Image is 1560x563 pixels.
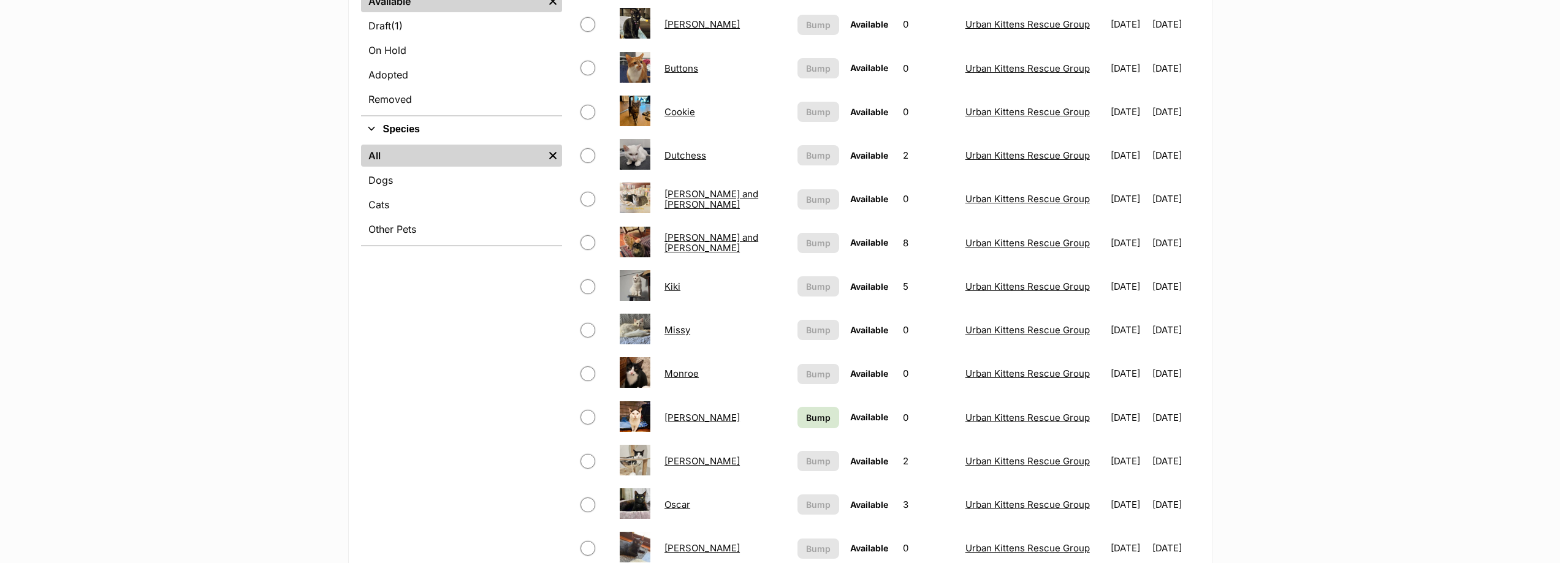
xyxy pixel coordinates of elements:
[1152,3,1198,45] td: [DATE]
[965,106,1090,118] a: Urban Kittens Rescue Group
[664,232,758,254] a: [PERSON_NAME] and [PERSON_NAME]
[965,412,1090,423] a: Urban Kittens Rescue Group
[965,281,1090,292] a: Urban Kittens Rescue Group
[1106,483,1151,526] td: [DATE]
[1106,3,1151,45] td: [DATE]
[965,324,1090,336] a: Urban Kittens Rescue Group
[1152,440,1198,482] td: [DATE]
[806,193,831,206] span: Bump
[850,325,888,335] span: Available
[806,498,831,511] span: Bump
[664,324,690,336] a: Missy
[898,352,959,395] td: 0
[797,538,839,559] button: Bump
[664,149,706,161] a: Dutchess
[850,150,888,161] span: Available
[965,499,1090,510] a: Urban Kittens Rescue Group
[806,149,831,162] span: Bump
[965,18,1090,30] a: Urban Kittens Rescue Group
[361,88,562,110] a: Removed
[361,194,562,216] a: Cats
[898,396,959,439] td: 0
[898,178,959,220] td: 0
[965,455,1090,467] a: Urban Kittens Rescue Group
[1106,178,1151,220] td: [DATE]
[361,218,562,240] a: Other Pets
[806,411,831,424] span: Bump
[664,18,740,30] a: [PERSON_NAME]
[850,62,888,73] span: Available
[850,107,888,117] span: Available
[1106,352,1151,395] td: [DATE]
[965,193,1090,205] a: Urban Kittens Rescue Group
[898,91,959,133] td: 0
[361,145,544,167] a: All
[361,142,562,245] div: Species
[1106,265,1151,308] td: [DATE]
[898,309,959,351] td: 0
[1106,47,1151,89] td: [DATE]
[1152,396,1198,439] td: [DATE]
[620,357,650,388] img: Monroe
[797,102,839,122] button: Bump
[1106,396,1151,439] td: [DATE]
[1106,134,1151,176] td: [DATE]
[850,281,888,292] span: Available
[391,18,403,33] span: (1)
[797,364,839,384] button: Bump
[664,281,680,292] a: Kiki
[797,451,839,471] button: Bump
[797,276,839,297] button: Bump
[544,145,562,167] a: Remove filter
[965,62,1090,74] a: Urban Kittens Rescue Group
[797,407,839,428] a: Bump
[1152,47,1198,89] td: [DATE]
[898,265,959,308] td: 5
[898,483,959,526] td: 3
[664,368,699,379] a: Monroe
[806,368,831,380] span: Bump
[797,58,839,78] button: Bump
[620,532,650,562] img: Perry
[965,542,1090,554] a: Urban Kittens Rescue Group
[664,455,740,467] a: [PERSON_NAME]
[1152,178,1198,220] td: [DATE]
[898,440,959,482] td: 2
[1152,91,1198,133] td: [DATE]
[797,15,839,35] button: Bump
[806,62,831,75] span: Bump
[850,194,888,204] span: Available
[806,455,831,467] span: Bump
[965,368,1090,379] a: Urban Kittens Rescue Group
[664,106,695,118] a: Cookie
[850,456,888,466] span: Available
[1152,483,1198,526] td: [DATE]
[1106,440,1151,482] td: [DATE]
[850,499,888,510] span: Available
[806,18,831,31] span: Bump
[806,542,831,555] span: Bump
[965,149,1090,161] a: Urban Kittens Rescue Group
[965,237,1090,249] a: Urban Kittens Rescue Group
[1106,222,1151,264] td: [DATE]
[1152,309,1198,351] td: [DATE]
[1152,352,1198,395] td: [DATE]
[898,134,959,176] td: 2
[620,227,650,257] img: George and Mimi
[1152,222,1198,264] td: [DATE]
[850,368,888,379] span: Available
[1106,309,1151,351] td: [DATE]
[850,543,888,553] span: Available
[664,412,740,423] a: [PERSON_NAME]
[806,105,831,118] span: Bump
[850,237,888,247] span: Available
[664,188,758,210] a: [PERSON_NAME] and [PERSON_NAME]
[361,121,562,137] button: Species
[1152,134,1198,176] td: [DATE]
[898,222,959,264] td: 8
[1152,265,1198,308] td: [DATE]
[850,412,888,422] span: Available
[806,236,831,249] span: Bump
[361,39,562,61] a: On Hold
[850,19,888,29] span: Available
